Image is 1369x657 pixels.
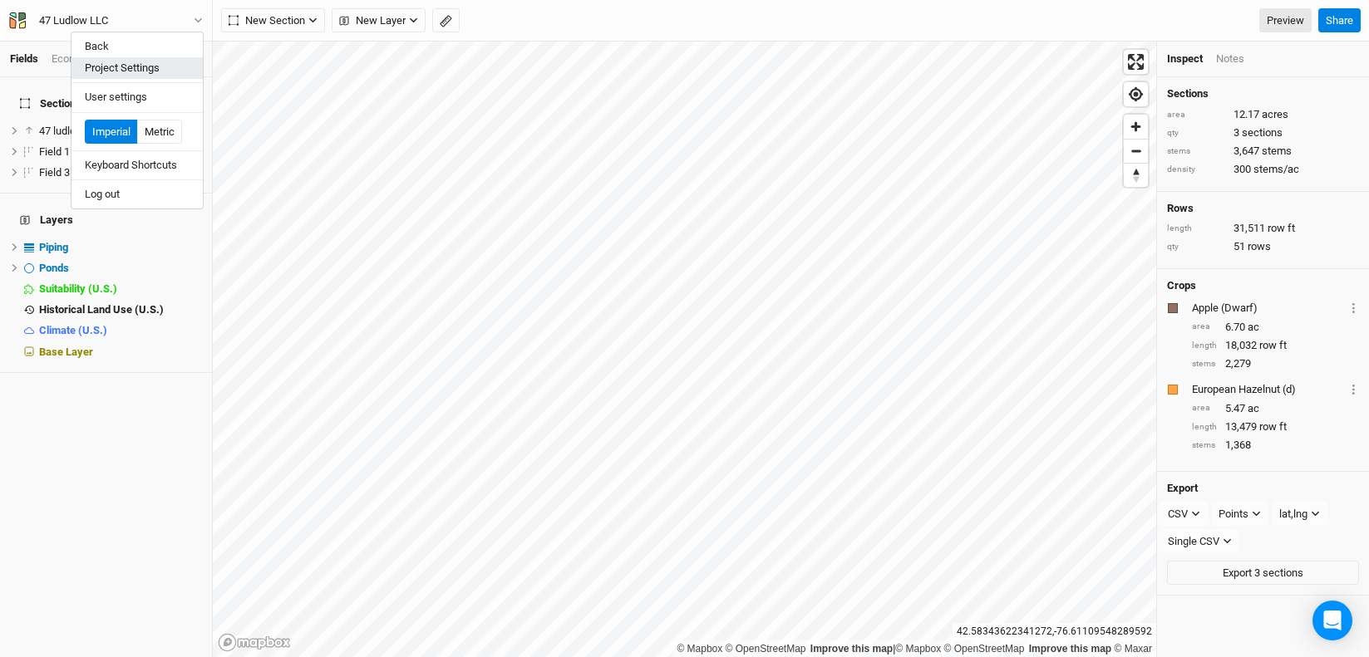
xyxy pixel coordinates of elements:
div: Ponds [39,262,202,275]
div: lat,lng [1279,506,1307,522]
button: Zoom in [1124,115,1148,139]
span: Ponds [39,262,69,274]
div: length [1192,421,1217,434]
div: 1,368 [1192,438,1359,453]
div: 47 Ludlow LLC [39,12,108,29]
h4: Layers [10,203,202,237]
span: 47 ludlow rows [39,125,110,137]
a: Improve this map [810,643,893,655]
div: 31,511 [1167,221,1359,236]
div: stems [1192,439,1217,452]
button: Reset bearing to north [1124,163,1148,187]
button: Back [71,36,203,57]
button: Metric [137,120,182,145]
div: 5.47 [1192,401,1359,416]
a: Fields [10,52,38,65]
span: Historical Land Use (U.S.) [39,303,164,316]
a: OpenStreetMap [944,643,1025,655]
button: Export 3 sections [1167,561,1359,586]
span: stems/ac [1253,162,1299,177]
div: stems [1167,145,1225,158]
button: Keyboard Shortcuts [71,154,203,176]
div: 18,032 [1192,338,1359,353]
div: | [677,640,1152,657]
div: 2,279 [1192,356,1359,371]
h4: Export [1167,482,1359,495]
button: Crop Usage [1348,380,1359,399]
span: row ft [1268,221,1295,236]
div: 300 [1167,162,1359,177]
button: Find my location [1124,82,1148,106]
div: Historical Land Use (U.S.) [39,303,202,316]
div: Notes [1216,51,1244,66]
button: Shortcut: M [432,8,460,33]
div: qty [1167,241,1225,253]
a: Preview [1259,8,1312,33]
button: New Layer [332,8,426,33]
div: Open Intercom Messenger [1312,601,1352,640]
button: Single CSV [1160,529,1239,554]
div: 3 [1167,125,1359,140]
span: Piping [39,241,68,253]
span: Reset bearing to north [1124,164,1148,187]
button: 47 Ludlow LLC [8,12,204,30]
button: Share [1318,8,1361,33]
button: Log out [71,184,203,205]
span: Field 3 [39,166,70,179]
span: Zoom out [1124,140,1148,163]
a: OpenStreetMap [726,643,806,655]
span: Base Layer [39,346,93,358]
div: Suitability (U.S.) [39,282,202,296]
button: Points [1211,502,1268,527]
span: acres [1262,107,1288,122]
div: 12.17 [1167,107,1359,122]
canvas: Map [213,42,1156,657]
div: Inspect [1167,51,1203,66]
div: length [1192,340,1217,352]
a: Mapbox [895,643,941,655]
button: User settings [71,86,203,108]
div: Climate (U.S.) [39,324,202,337]
div: 13,479 [1192,419,1359,434]
button: Crop Usage [1348,298,1359,317]
div: Points [1219,506,1248,522]
button: lat,lng [1272,502,1327,527]
span: ac [1248,401,1259,416]
button: New Section [221,8,325,33]
h4: Crops [1167,279,1196,292]
span: Climate (U.S.) [39,324,107,336]
span: Field 1 [39,145,70,158]
div: area [1167,109,1225,121]
div: Single CSV [1168,533,1219,550]
div: Field 1 [39,145,202,159]
span: ac [1248,320,1259,335]
div: Economics [52,51,104,66]
div: CSV [1168,506,1188,522]
h4: Sections [1167,87,1359,101]
div: Piping [39,241,202,254]
div: 51 [1167,239,1359,254]
div: area [1192,402,1217,414]
button: Project Settings [71,57,203,79]
div: length [1167,223,1225,235]
div: European Hazelnut (d) [1192,382,1345,397]
h4: Rows [1167,202,1359,215]
span: Sections [20,97,81,110]
a: Mapbox logo [218,633,291,652]
div: qty [1167,127,1225,140]
button: Zoom out [1124,139,1148,163]
a: Improve this map [1029,643,1111,655]
div: 47 ludlow rows [39,125,202,138]
span: New Layer [339,12,406,29]
button: Enter fullscreen [1124,50,1148,74]
div: Base Layer [39,346,202,359]
div: density [1167,164,1225,176]
div: area [1192,321,1217,333]
span: stems [1262,144,1292,159]
span: New Section [229,12,305,29]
